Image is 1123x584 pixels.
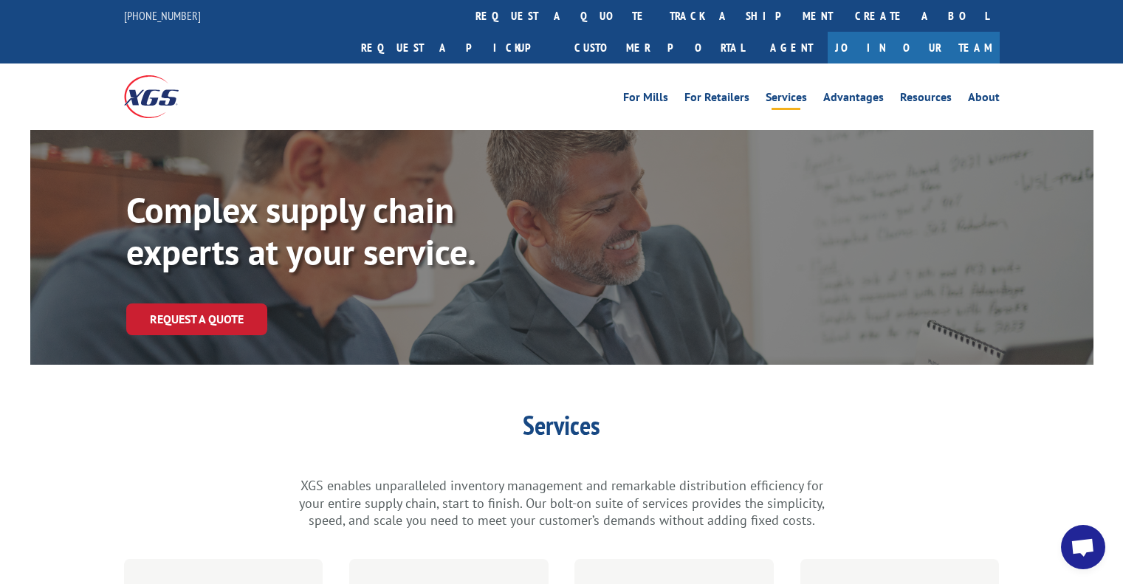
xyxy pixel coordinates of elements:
[623,92,668,108] a: For Mills
[124,8,201,23] a: [PHONE_NUMBER]
[1061,525,1105,569] a: Open chat
[828,32,1000,63] a: Join Our Team
[563,32,755,63] a: Customer Portal
[766,92,807,108] a: Services
[126,189,569,274] p: Complex supply chain experts at your service.
[296,477,828,529] p: XGS enables unparalleled inventory management and remarkable distribution efficiency for your ent...
[126,303,267,335] a: Request a Quote
[684,92,749,108] a: For Retailers
[823,92,884,108] a: Advantages
[296,412,828,446] h1: Services
[755,32,828,63] a: Agent
[900,92,952,108] a: Resources
[968,92,1000,108] a: About
[350,32,563,63] a: Request a pickup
